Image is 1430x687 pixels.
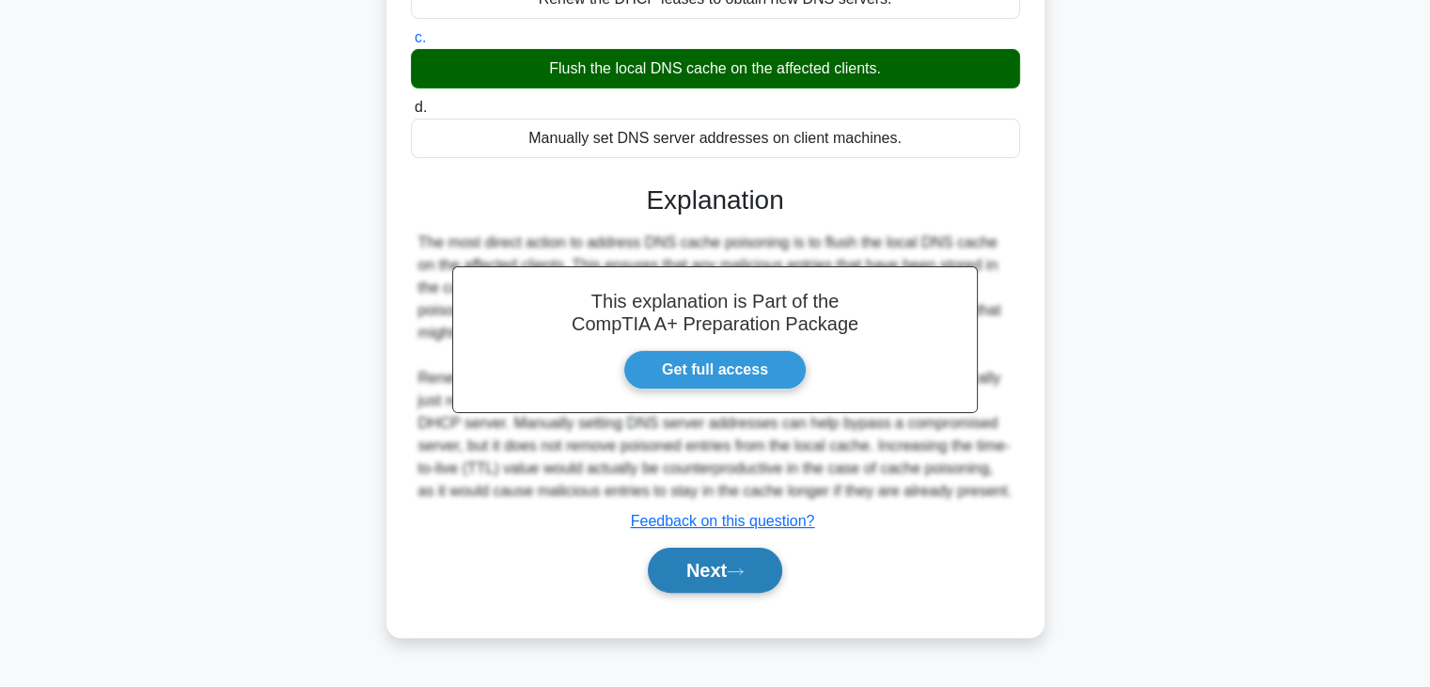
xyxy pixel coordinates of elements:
[411,49,1020,88] div: Flush the local DNS cache on the affected clients.
[631,513,815,529] a: Feedback on this question?
[415,99,427,115] span: d.
[415,29,426,45] span: c.
[411,119,1020,158] div: Manually set DNS server addresses on client machines.
[418,232,1013,503] div: The most direct action to address DNS cache poisoning is to flush the local DNS cache on the affe...
[648,548,782,593] button: Next
[422,184,1009,216] h3: Explanation
[623,350,807,390] a: Get full access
